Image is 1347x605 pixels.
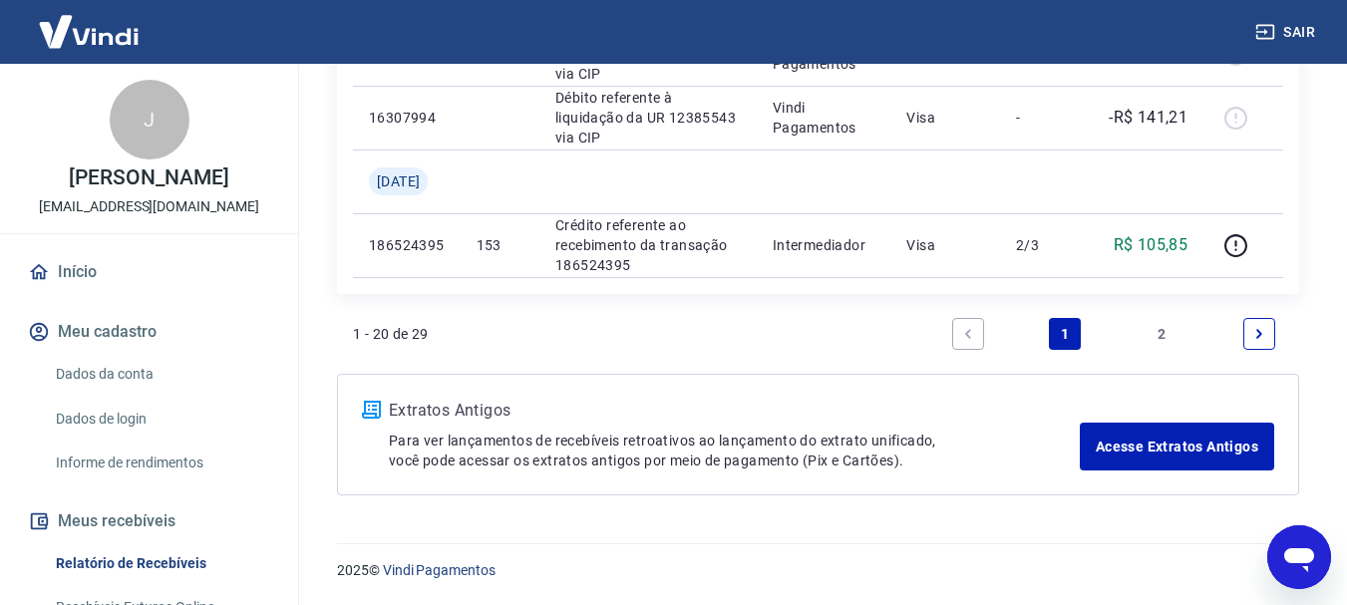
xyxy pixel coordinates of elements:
p: 153 [477,235,523,255]
img: Vindi [24,1,154,62]
a: Vindi Pagamentos [383,562,496,578]
a: Page 1 is your current page [1049,318,1081,350]
a: Acesse Extratos Antigos [1080,423,1274,470]
p: Visa [906,235,984,255]
button: Sair [1251,14,1323,51]
p: 186524395 [369,235,445,255]
a: Início [24,250,274,294]
p: [EMAIL_ADDRESS][DOMAIN_NAME] [39,196,259,217]
p: Crédito referente ao recebimento da transação 186524395 [555,215,741,275]
p: Visa [906,108,984,128]
p: 1 - 20 de 29 [353,324,429,344]
button: Meus recebíveis [24,499,274,543]
iframe: Botão para abrir a janela de mensagens [1267,525,1331,589]
p: [PERSON_NAME] [69,167,228,188]
a: Previous page [952,318,984,350]
a: Dados de login [48,399,274,440]
ul: Pagination [944,310,1283,358]
button: Meu cadastro [24,310,274,354]
img: ícone [362,401,381,419]
span: [DATE] [377,171,420,191]
a: Next page [1243,318,1275,350]
p: Para ver lançamentos de recebíveis retroativos ao lançamento do extrato unificado, você pode aces... [389,431,1080,470]
p: R$ 105,85 [1114,233,1188,257]
p: Extratos Antigos [389,399,1080,423]
p: -R$ 141,21 [1109,106,1187,130]
a: Informe de rendimentos [48,443,274,483]
a: Relatório de Recebíveis [48,543,274,584]
a: Dados da conta [48,354,274,395]
p: Vindi Pagamentos [773,98,875,138]
div: J [110,80,189,159]
p: 2/3 [1016,235,1075,255]
p: Débito referente à liquidação da UR 12385543 via CIP [555,88,741,148]
p: 2025 © [337,560,1299,581]
p: Intermediador [773,235,875,255]
p: - [1016,108,1075,128]
p: 16307994 [369,108,445,128]
a: Page 2 [1147,318,1179,350]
